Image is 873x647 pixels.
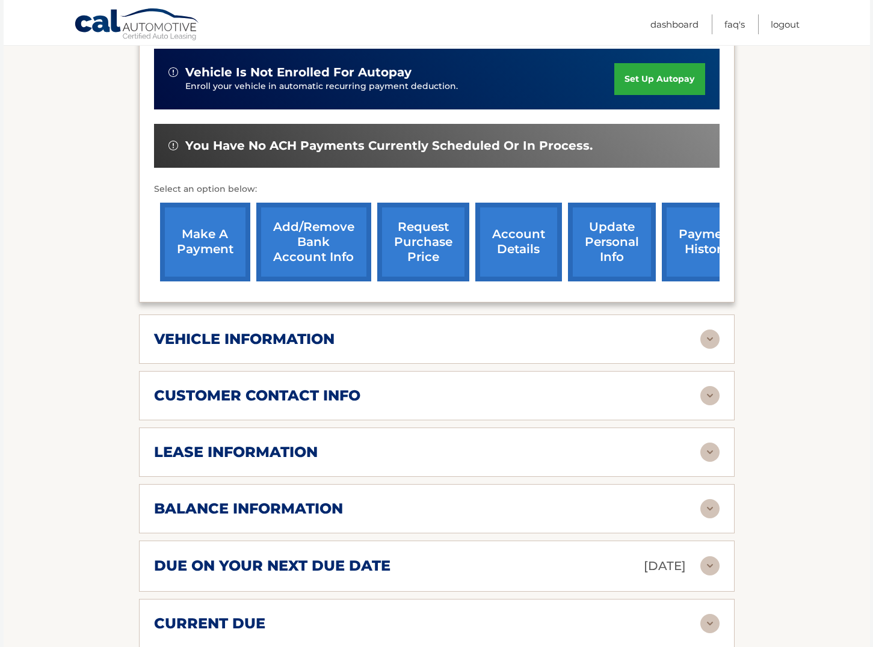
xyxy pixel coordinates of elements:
a: set up autopay [614,63,705,95]
a: Add/Remove bank account info [256,203,371,281]
h2: customer contact info [154,387,360,405]
img: alert-white.svg [168,67,178,77]
span: You have no ACH payments currently scheduled or in process. [185,138,593,153]
h2: due on your next due date [154,557,390,575]
p: [DATE] [644,556,686,577]
span: vehicle is not enrolled for autopay [185,65,412,80]
a: request purchase price [377,203,469,281]
img: accordion-rest.svg [700,556,720,575]
a: Logout [771,14,800,34]
img: alert-white.svg [168,141,178,150]
p: Select an option below: [154,182,720,197]
a: FAQ's [724,14,745,34]
a: account details [475,203,562,281]
h2: balance information [154,500,343,518]
img: accordion-rest.svg [700,614,720,633]
img: accordion-rest.svg [700,330,720,349]
h2: lease information [154,443,318,461]
a: Cal Automotive [74,8,200,43]
img: accordion-rest.svg [700,386,720,405]
p: Enroll your vehicle in automatic recurring payment deduction. [185,80,615,93]
img: accordion-rest.svg [700,499,720,518]
a: payment history [662,203,752,281]
h2: current due [154,615,265,633]
h2: vehicle information [154,330,335,348]
a: Dashboard [650,14,699,34]
img: accordion-rest.svg [700,443,720,462]
a: update personal info [568,203,656,281]
a: make a payment [160,203,250,281]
